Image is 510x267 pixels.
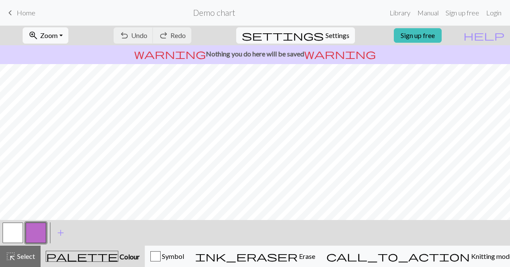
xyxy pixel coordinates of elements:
span: warning [304,48,376,60]
span: keyboard_arrow_left [5,7,15,19]
span: zoom_in [28,29,38,41]
span: Colour [118,252,140,261]
span: ink_eraser [195,250,298,262]
span: Select [16,252,35,260]
span: Symbol [161,252,184,260]
a: Sign up free [442,4,483,21]
a: Sign up free [394,28,442,43]
button: Colour [41,246,145,267]
a: Manual [414,4,442,21]
span: highlight_alt [6,250,16,262]
span: palette [46,250,118,262]
h2: Demo chart [193,8,235,18]
a: Login [483,4,505,21]
span: Erase [298,252,315,260]
span: add [56,227,66,239]
span: warning [134,48,206,60]
span: help [463,29,504,41]
a: Library [386,4,414,21]
span: call_to_action [326,250,470,262]
span: Home [17,9,35,17]
button: Zoom [23,27,68,44]
span: Settings [325,30,349,41]
button: SettingsSettings [236,27,355,44]
span: Zoom [40,31,58,39]
a: Home [5,6,35,20]
span: settings [242,29,324,41]
button: Erase [190,246,321,267]
i: Settings [242,30,324,41]
p: Nothing you do here will be saved [3,49,507,59]
button: Symbol [145,246,190,267]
